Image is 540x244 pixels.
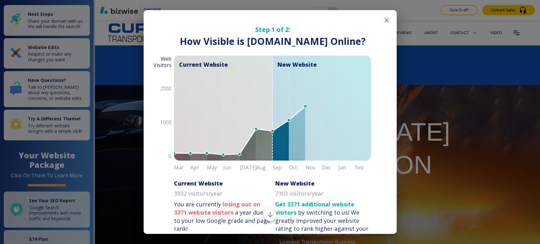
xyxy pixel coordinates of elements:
[275,200,354,216] strong: Get 3371 additional website visitors
[174,200,270,233] p: You are currently a year due to your low Google grade and page rank!
[174,190,222,198] p: 3932 visitors/year
[207,163,223,172] h6: May
[289,163,306,172] h6: Oct
[174,200,260,216] strong: losing out on 3371 website visitors
[322,163,338,172] h6: Dec
[273,163,289,172] h6: Sep
[223,163,240,172] h6: Jun
[190,163,207,172] h6: Apr
[275,200,371,241] p: by switching to us!
[306,163,322,172] h6: Nov
[264,209,276,221] button: Scroll to bottom
[174,163,190,172] h6: Mar
[174,180,223,187] h6: Current Website
[338,163,355,172] h6: Jan
[240,163,256,172] h6: [DATE]
[275,209,369,241] div: We greatly improved your website rating to rank higher against your competitors.
[256,163,273,172] h6: Aug
[275,180,314,187] h6: New Website
[355,163,371,172] h6: Feb
[275,190,324,198] p: 7303 visitors/year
